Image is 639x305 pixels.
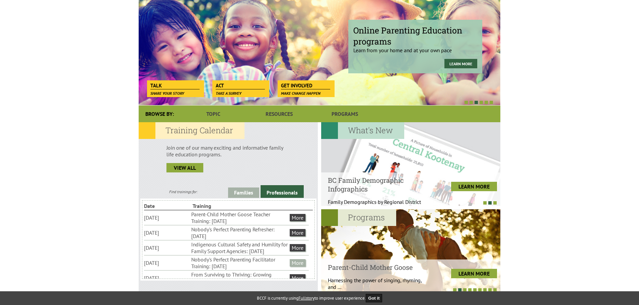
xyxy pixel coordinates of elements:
[451,182,497,191] a: LEARN MORE
[144,229,190,237] li: [DATE]
[444,59,477,68] a: Learn more
[139,105,181,122] div: Browse By:
[166,144,290,158] p: Join one of our many exciting and informative family life education programs.
[191,255,288,270] li: Nobody's Perfect Parenting Facilitator Training: [DATE]
[278,80,334,90] a: Get Involved Make change happen
[139,189,228,194] div: Find trainings for:
[451,269,497,278] a: LEARN MORE
[290,259,305,266] a: More
[139,122,244,139] h2: Training Calendar
[328,199,428,212] p: Family Demographics by Regional District Th...
[312,105,378,122] a: Programs
[261,185,304,198] a: Professionals
[290,244,305,251] a: More
[191,240,288,255] li: Indigenous Cultural Safety and Humility for Family Support Agencies: [DATE]
[150,91,184,96] span: Share your story
[281,82,330,89] span: Get Involved
[144,244,190,252] li: [DATE]
[216,91,241,96] span: Take a survey
[290,229,305,236] a: More
[144,214,190,222] li: [DATE]
[246,105,312,122] a: Resources
[191,210,288,225] li: Parent-Child Mother Goose Teacher Training: [DATE]
[281,91,321,96] span: Make change happen
[290,274,305,282] a: More
[353,25,477,47] span: Online Parenting Education programs
[328,277,428,290] p: Harnessing the power of singing, rhyming, and ...
[144,202,191,210] li: Date
[216,82,265,89] span: Act
[321,209,396,226] h2: Programs
[228,187,259,198] a: Families
[144,274,190,282] li: [DATE]
[212,80,268,90] a: Act Take a survey
[191,225,288,240] li: Nobody's Perfect Parenting Refresher: [DATE]
[328,176,428,193] h4: BC Family Demographic Infographics
[193,202,240,210] li: Training
[321,122,404,139] h2: What's New
[181,105,246,122] a: Topic
[144,259,190,267] li: [DATE]
[298,295,314,301] a: Fullstory
[191,271,288,285] li: From Surviving to Thriving: Growing Resilience for Weathering Life's Storms
[366,294,382,302] button: Got it
[290,214,305,221] a: More
[150,82,200,89] span: Talk
[147,80,203,90] a: Talk Share your story
[166,163,203,172] a: view all
[328,263,428,272] h4: Parent-Child Mother Goose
